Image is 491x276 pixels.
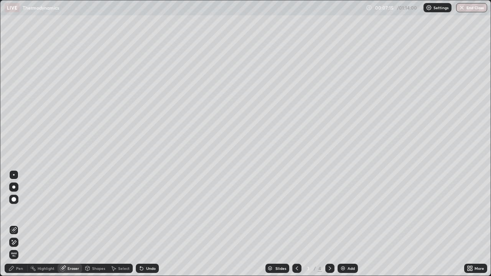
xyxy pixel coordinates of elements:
div: Add [348,266,355,270]
div: Highlight [38,266,54,270]
img: class-settings-icons [426,5,432,11]
button: End Class [456,3,487,12]
span: Erase all [10,252,18,257]
img: add-slide-button [340,265,346,271]
div: Select [118,266,130,270]
div: Slides [275,266,286,270]
p: Thermodynamics [23,5,59,11]
div: / [314,266,316,271]
p: LIVE [7,5,17,11]
div: 4 [318,265,322,272]
div: More [475,266,484,270]
div: Eraser [68,266,79,270]
div: Shapes [92,266,105,270]
div: Pen [16,266,23,270]
img: end-class-cross [459,5,465,11]
p: Settings [433,6,448,10]
div: Undo [146,266,156,270]
div: 3 [305,266,312,271]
